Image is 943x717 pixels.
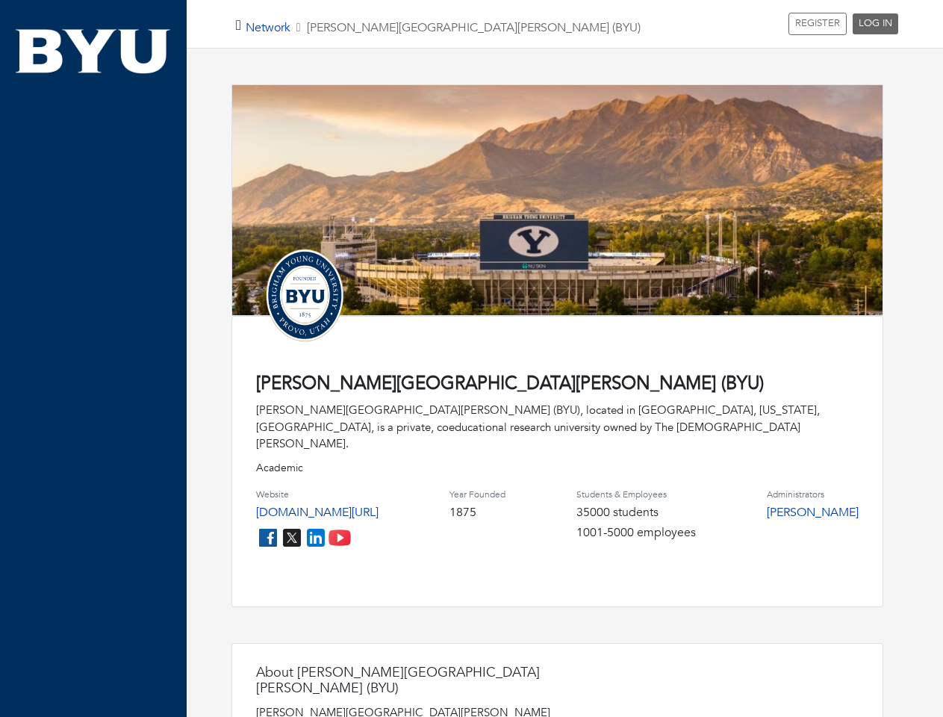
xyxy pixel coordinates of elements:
div: [PERSON_NAME][GEOGRAPHIC_DATA][PERSON_NAME] (BYU), located in [GEOGRAPHIC_DATA], [US_STATE], [GEO... [256,402,859,453]
h4: [PERSON_NAME][GEOGRAPHIC_DATA][PERSON_NAME] (BYU) [256,373,859,395]
img: linkedin_icon-84db3ca265f4ac0988026744a78baded5d6ee8239146f80404fb69c9eee6e8e7.png [304,526,328,550]
a: [DOMAIN_NAME][URL] [256,504,379,521]
a: LOG IN [853,13,898,34]
img: Untitled-design-3.png [256,246,353,344]
img: facebook_icon-256f8dfc8812ddc1b8eade64b8eafd8a868ed32f90a8d2bb44f507e1979dbc24.png [256,526,280,550]
h4: 35000 students [576,506,696,520]
a: Network [246,19,290,36]
a: REGISTER [788,13,847,35]
a: [PERSON_NAME] [767,504,859,521]
h4: Year Founded [449,489,505,500]
img: twitter_icon-7d0bafdc4ccc1285aa2013833b377ca91d92330db209b8298ca96278571368c9.png [280,526,304,550]
h4: 1001-5000 employees [576,526,696,540]
img: BYU.png [15,26,172,76]
h4: Website [256,489,379,500]
h4: 1875 [449,506,505,520]
h4: Administrators [767,489,859,500]
h5: [PERSON_NAME][GEOGRAPHIC_DATA][PERSON_NAME] (BYU) [246,21,641,35]
h4: About [PERSON_NAME][GEOGRAPHIC_DATA][PERSON_NAME] (BYU) [256,665,555,697]
img: youtube_icon-fc3c61c8c22f3cdcae68f2f17984f5f016928f0ca0694dd5da90beefb88aa45e.png [328,526,352,550]
h4: Students & Employees [576,489,696,500]
p: Academic [256,460,859,476]
img: lavell-edwards-stadium.jpg [232,85,883,329]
